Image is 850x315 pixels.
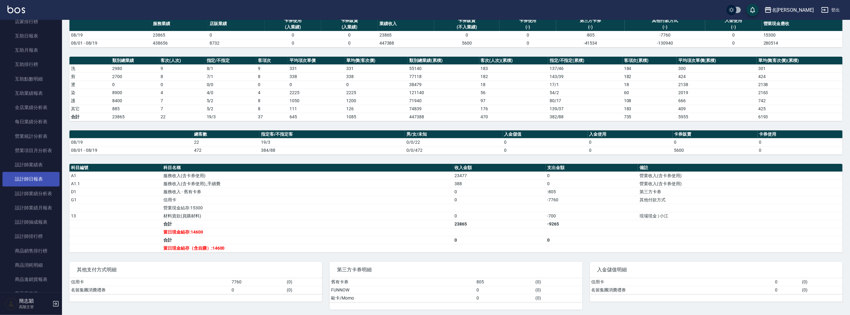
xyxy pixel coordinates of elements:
[673,146,758,154] td: 5600
[69,180,162,188] td: A1.1
[548,57,622,65] th: 指定/不指定(累積)
[321,39,378,47] td: 0
[408,81,479,89] td: 38479
[588,138,673,146] td: 0
[159,72,205,81] td: 8
[69,72,111,81] td: 剪
[436,24,498,30] div: (不入業績)
[159,97,205,105] td: 7
[408,105,479,113] td: 74839
[208,31,265,39] td: 0
[673,130,758,138] th: 卡券販賣
[677,72,757,81] td: 424
[622,57,677,65] th: 客項次(累積)
[534,278,582,286] td: ( 0 )
[638,188,843,196] td: 第三方卡券
[265,39,321,47] td: 0
[69,17,843,47] table: a dense table
[205,113,257,121] td: 19/3
[256,81,288,89] td: 0
[256,72,288,81] td: 8
[111,64,159,72] td: 2980
[69,39,152,47] td: 08/01 - 08/19
[162,244,453,252] td: 當日現金結存（含自購）:14600
[323,24,376,30] div: (入業績)
[677,105,757,113] td: 409
[205,105,257,113] td: 5 / 2
[546,212,638,220] td: -700
[501,24,555,30] div: (-)
[193,130,259,138] th: 總客數
[408,57,479,65] th: 類別總業績(累積)
[2,158,60,172] a: 設計師業績表
[69,164,843,252] table: a dense table
[546,220,638,228] td: -9265
[69,172,162,180] td: A1
[256,89,288,97] td: 4
[2,43,60,57] a: 互助月報表
[162,196,453,204] td: 信用卡
[677,97,757,105] td: 666
[288,81,345,89] td: 0
[800,286,843,294] td: ( 0 )
[162,236,453,244] td: 合計
[152,31,208,39] td: 23865
[677,89,757,97] td: 2019
[152,39,208,47] td: 438656
[111,57,159,65] th: 類別總業績
[330,286,475,294] td: FUNNOW
[475,294,534,302] td: 0
[479,113,548,121] td: 470
[2,201,60,215] a: 設計師業績月報表
[337,267,575,273] span: 第三方卡券明細
[69,97,111,105] td: 護
[503,130,588,138] th: 入金儲值
[345,57,408,65] th: 單均價(客次價)
[288,72,345,81] td: 338
[405,130,502,138] th: 男/女/未知
[345,81,408,89] td: 0
[69,212,162,220] td: 13
[256,64,288,72] td: 9
[256,113,288,121] td: 37
[330,278,475,286] td: 舊有卡券
[622,113,677,121] td: 735
[5,298,17,310] img: Person
[405,146,502,154] td: 0/0/472
[588,130,673,138] th: 入金使用
[2,57,60,72] a: 互助排行榜
[69,105,111,113] td: 其它
[69,196,162,204] td: G1
[2,287,60,301] a: 商品庫存表
[758,146,843,154] td: 0
[548,97,622,105] td: 80 / 17
[503,146,588,154] td: 0
[622,105,677,113] td: 183
[288,105,345,113] td: 111
[69,164,162,172] th: 科目編號
[436,17,498,24] div: 卡券販賣
[757,97,843,105] td: 742
[453,220,546,228] td: 23865
[556,39,625,47] td: -41534
[479,81,548,89] td: 18
[288,97,345,105] td: 1050
[707,17,760,24] div: 入金使用
[162,220,453,228] td: 合計
[453,188,546,196] td: 0
[256,105,288,113] td: 8
[558,17,623,24] div: 第三方卡券
[2,72,60,86] a: 互助點數明細
[534,294,582,302] td: ( 0 )
[162,204,453,212] td: 營業現金結存:15300
[2,229,60,243] a: 設計師排行榜
[548,64,622,72] td: 137 / 46
[408,72,479,81] td: 77118
[548,105,622,113] td: 139 / 37
[259,130,405,138] th: 指定客/不指定客
[159,64,205,72] td: 9
[556,31,625,39] td: -805
[2,244,60,258] a: 商品銷售排行榜
[69,278,230,286] td: 信用卡
[590,286,773,294] td: 名留集團消費禮券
